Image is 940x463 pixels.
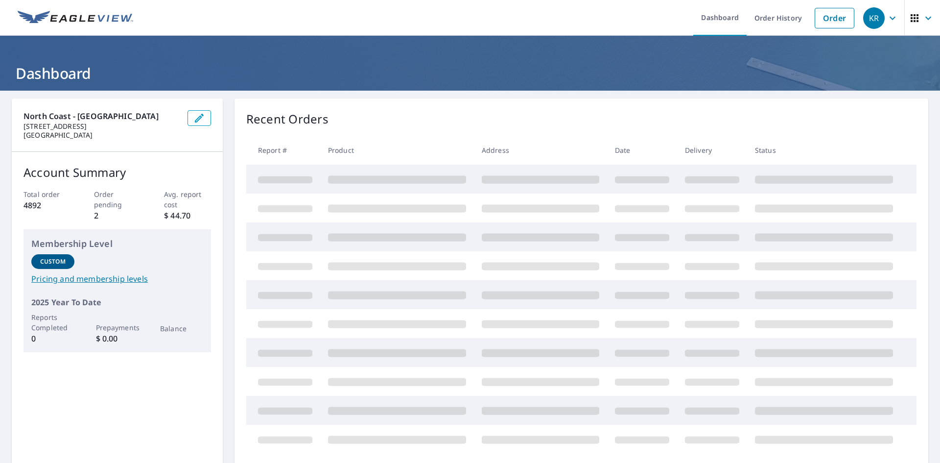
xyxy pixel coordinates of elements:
[164,189,211,210] p: Avg. report cost
[96,333,139,344] p: $ 0.00
[40,257,66,266] p: Custom
[160,323,203,334] p: Balance
[320,136,474,165] th: Product
[607,136,677,165] th: Date
[23,189,70,199] p: Total order
[94,210,141,221] p: 2
[96,322,139,333] p: Prepayments
[23,199,70,211] p: 4892
[863,7,885,29] div: KR
[164,210,211,221] p: $ 44.70
[31,237,203,250] p: Membership Level
[23,131,180,140] p: [GEOGRAPHIC_DATA]
[12,63,928,83] h1: Dashboard
[474,136,607,165] th: Address
[18,11,133,25] img: EV Logo
[94,189,141,210] p: Order pending
[31,333,74,344] p: 0
[23,110,180,122] p: North Coast - [GEOGRAPHIC_DATA]
[815,8,854,28] a: Order
[23,122,180,131] p: [STREET_ADDRESS]
[677,136,747,165] th: Delivery
[246,110,329,128] p: Recent Orders
[747,136,901,165] th: Status
[31,273,203,285] a: Pricing and membership levels
[31,312,74,333] p: Reports Completed
[246,136,320,165] th: Report #
[31,296,203,308] p: 2025 Year To Date
[23,164,211,181] p: Account Summary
